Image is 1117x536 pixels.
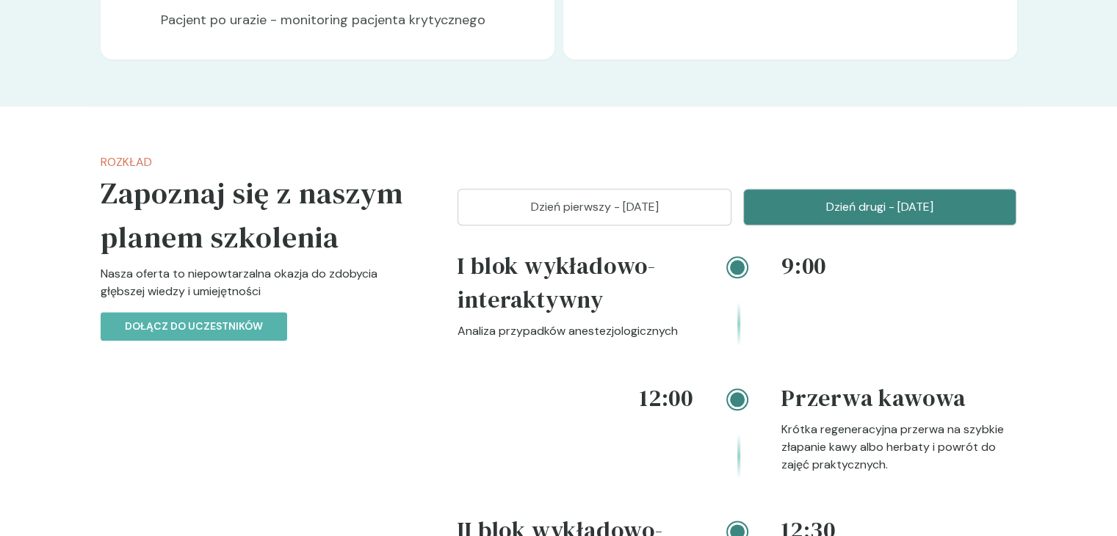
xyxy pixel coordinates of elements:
p: Krótka regeneracyjna przerwa na szybkie złapanie kawy albo herbaty i powrót do zajęć praktycznych. [781,421,1017,474]
p: Dzień pierwszy - [DATE] [476,198,713,216]
button: Dzień drugi - [DATE] [743,189,1017,225]
h5: Zapoznaj się z naszym planem szkolenia [101,171,411,259]
p: Dzień drugi - [DATE] [762,198,999,216]
button: Dołącz do uczestników [101,312,287,341]
p: Nasza oferta to niepowtarzalna okazja do zdobycia głębszej wiedzy i umiejętności [101,265,411,312]
p: Pacjent po urazie - monitoring pacjenta krytycznego [161,10,531,42]
h4: Przerwa kawowa [781,381,1017,421]
h4: 12:00 [458,381,693,415]
p: Rozkład [101,153,411,171]
h4: I blok wykładowo-interaktywny [458,249,693,322]
h4: 9:00 [781,249,1017,283]
p: Analiza przypadków anestezjologicznych [458,322,693,340]
p: Dołącz do uczestników [125,319,263,334]
a: Dołącz do uczestników [101,318,287,333]
button: Dzień pierwszy - [DATE] [458,189,731,225]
